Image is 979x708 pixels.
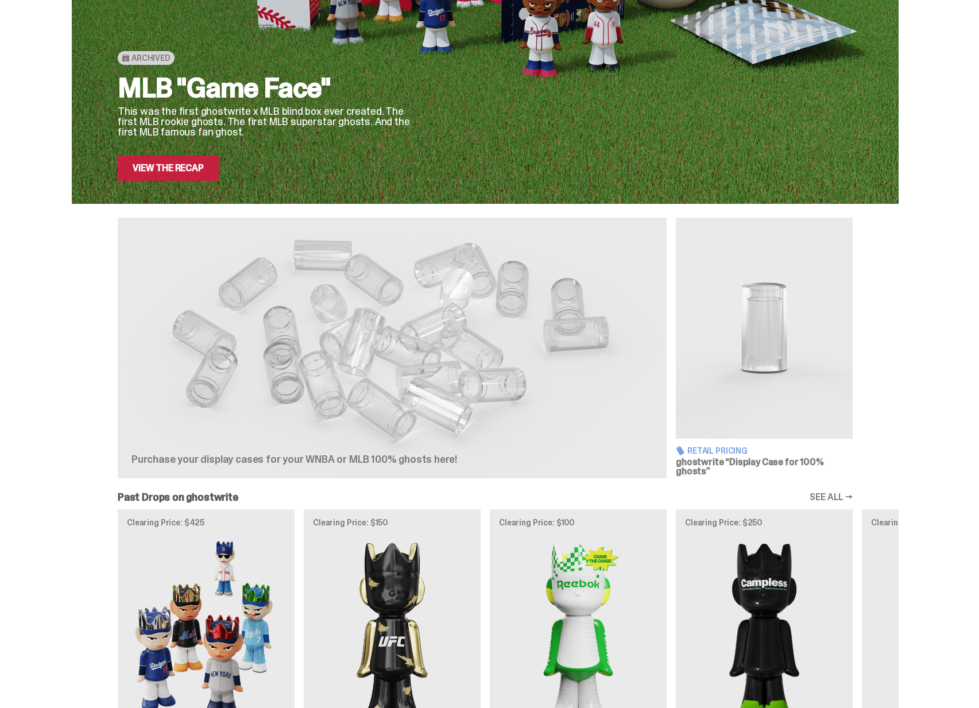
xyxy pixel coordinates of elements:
[810,493,853,502] a: SEE ALL →
[499,519,657,527] p: Clearing Price: $100
[131,53,170,63] span: Archived
[131,454,499,465] p: Purchase your display cases for your WNBA or MLB 100% ghosts here!
[676,218,853,439] img: Display Case for 100% ghosts
[118,106,416,137] p: This was the first ghostwrite x MLB blind box ever created. The first MLB rookie ghosts. The firs...
[676,458,853,476] h3: ghostwrite “Display Case for 100% ghosts”
[676,218,853,478] a: Display Case for 100% ghosts Retail Pricing
[118,156,219,181] a: View the Recap
[313,519,471,527] p: Clearing Price: $150
[118,74,416,102] h2: MLB "Game Face"
[127,519,285,527] p: Clearing Price: $425
[118,492,238,502] h2: Past Drops on ghostwrite
[685,519,843,527] p: Clearing Price: $250
[687,447,748,455] span: Retail Pricing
